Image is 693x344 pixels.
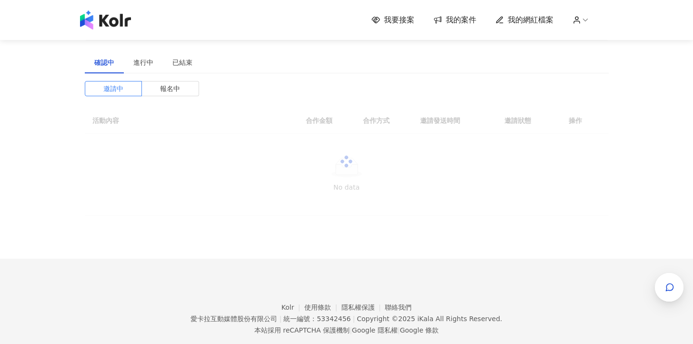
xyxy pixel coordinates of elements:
[446,15,476,25] span: 我的案件
[160,81,180,96] span: 報名中
[304,304,341,311] a: 使用條款
[283,315,351,323] div: 統一編號：53342456
[350,326,352,334] span: |
[352,326,398,334] a: Google 隱私權
[398,326,400,334] span: |
[103,81,123,96] span: 邀請中
[172,57,192,68] div: 已結束
[417,315,433,323] a: iKala
[357,315,502,323] div: Copyright © 2025 All Rights Reserved.
[508,15,553,25] span: 我的網紅檔案
[133,57,153,68] div: 進行中
[281,304,304,311] a: Kolr
[372,15,414,25] a: 我要接案
[341,304,385,311] a: 隱私權保護
[352,315,355,323] span: |
[191,315,277,323] div: 愛卡拉互動媒體股份有限公司
[384,15,414,25] span: 我要接案
[495,15,553,25] a: 我的網紅檔案
[80,10,131,30] img: logo
[254,324,439,336] span: 本站採用 reCAPTCHA 保護機制
[385,304,412,311] a: 聯絡我們
[279,315,281,323] span: |
[94,57,114,68] div: 確認中
[400,326,439,334] a: Google 條款
[433,15,476,25] a: 我的案件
